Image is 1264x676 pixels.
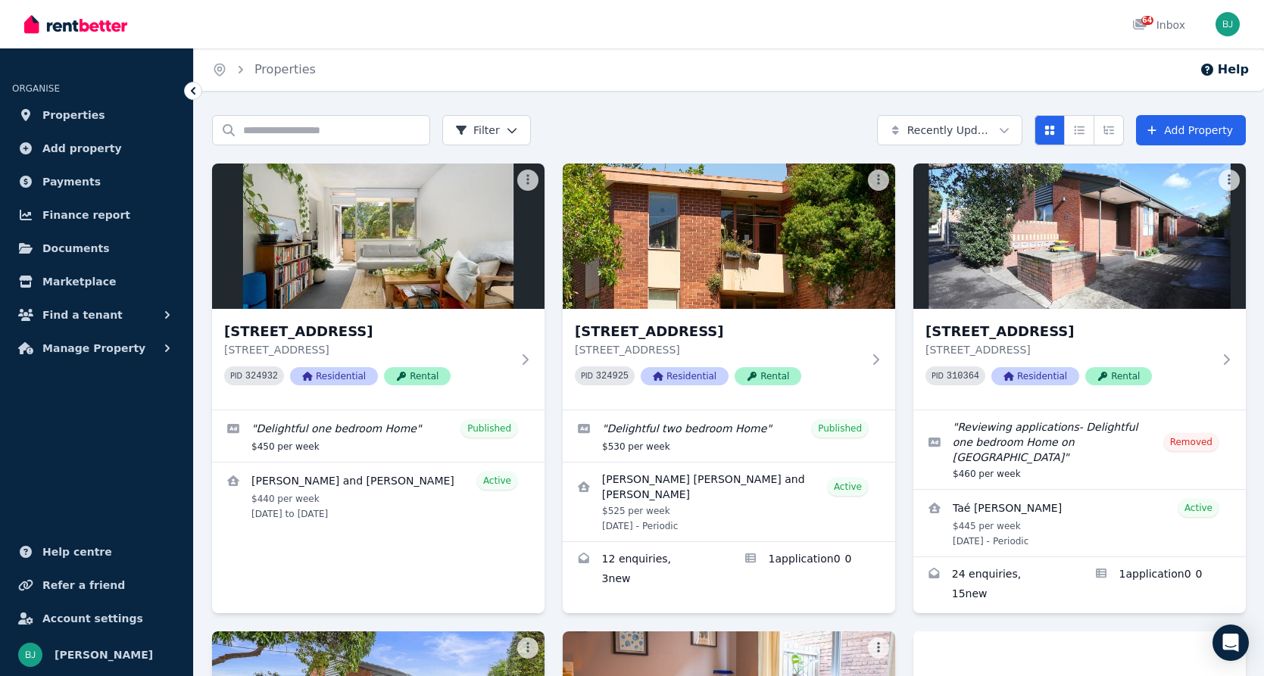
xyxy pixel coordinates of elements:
[575,321,862,342] h3: [STREET_ADDRESS]
[1080,557,1247,613] a: Applications for unit 5/1 Larnoo Avenue, Brunswick West
[1136,115,1246,145] a: Add Property
[12,83,60,94] span: ORGANISE
[913,164,1246,410] a: unit 5/1 Larnoo Avenue, Brunswick West[STREET_ADDRESS][STREET_ADDRESS]PID 310364ResidentialRental
[563,542,729,598] a: Enquiries for 5/282 Langridge Street, Abbotsford
[12,133,181,164] a: Add property
[1141,16,1153,25] span: 64
[925,321,1213,342] h3: [STREET_ADDRESS]
[12,266,181,297] a: Marketplace
[455,123,500,138] span: Filter
[12,100,181,130] a: Properties
[877,115,1022,145] button: Recently Updated
[729,542,896,598] a: Applications for 5/282 Langridge Street, Abbotsford
[42,106,105,124] span: Properties
[735,367,801,385] span: Rental
[212,410,545,462] a: Edit listing: Delightful one bedroom Home
[1216,12,1240,36] img: Bom Jin
[1200,61,1249,79] button: Help
[42,543,112,561] span: Help centre
[12,333,181,363] button: Manage Property
[1064,115,1094,145] button: Compact list view
[12,603,181,634] a: Account settings
[991,367,1079,385] span: Residential
[212,164,545,309] img: 4/282 Langridge Street, Abbotsford
[12,233,181,263] a: Documents
[12,300,181,330] button: Find a tenant
[563,164,895,309] img: 5/282 Langridge Street, Abbotsford
[290,367,378,385] span: Residential
[913,164,1246,309] img: unit 5/1 Larnoo Avenue, Brunswick West
[913,490,1246,556] a: View details for Taé Jean Julien
[563,410,895,462] a: Edit listing: Delightful two bedroom Home
[12,167,181,197] a: Payments
[42,576,125,594] span: Refer a friend
[868,637,889,659] button: More options
[384,367,451,385] span: Rental
[42,173,101,191] span: Payments
[517,170,538,191] button: More options
[442,115,531,145] button: Filter
[1085,367,1152,385] span: Rental
[1213,625,1249,661] div: Open Intercom Messenger
[230,372,242,380] small: PID
[932,372,944,380] small: PID
[42,273,116,291] span: Marketplace
[1132,17,1185,33] div: Inbox
[575,342,862,357] p: [STREET_ADDRESS]
[245,371,278,382] code: 324932
[212,164,545,410] a: 4/282 Langridge Street, Abbotsford[STREET_ADDRESS][STREET_ADDRESS]PID 324932ResidentialRental
[907,123,993,138] span: Recently Updated
[42,206,130,224] span: Finance report
[42,239,110,257] span: Documents
[1094,115,1124,145] button: Expanded list view
[641,367,729,385] span: Residential
[42,339,145,357] span: Manage Property
[224,321,511,342] h3: [STREET_ADDRESS]
[581,372,593,380] small: PID
[12,570,181,600] a: Refer a friend
[194,48,334,91] nav: Breadcrumb
[42,139,122,157] span: Add property
[563,463,895,541] a: View details for Leala Rose Carney-Chapus and Jack McGregor-Smith
[42,609,143,628] span: Account settings
[254,62,316,76] a: Properties
[224,342,511,357] p: [STREET_ADDRESS]
[947,371,979,382] code: 310364
[55,646,153,664] span: [PERSON_NAME]
[1219,170,1240,191] button: More options
[913,557,1080,613] a: Enquiries for unit 5/1 Larnoo Avenue, Brunswick West
[212,463,545,529] a: View details for LEWELYN BRADLEY TOLLETT and Merina Penanueva
[596,371,629,382] code: 324925
[12,537,181,567] a: Help centre
[563,164,895,410] a: 5/282 Langridge Street, Abbotsford[STREET_ADDRESS][STREET_ADDRESS]PID 324925ResidentialRental
[1035,115,1065,145] button: Card view
[517,637,538,659] button: More options
[868,170,889,191] button: More options
[12,200,181,230] a: Finance report
[913,410,1246,489] a: Edit listing: Reviewing applications- Delightful one bedroom Home on Larnoo Ave
[18,643,42,667] img: Bom Jin
[1035,115,1124,145] div: View options
[24,13,127,36] img: RentBetter
[42,306,123,324] span: Find a tenant
[925,342,1213,357] p: [STREET_ADDRESS]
